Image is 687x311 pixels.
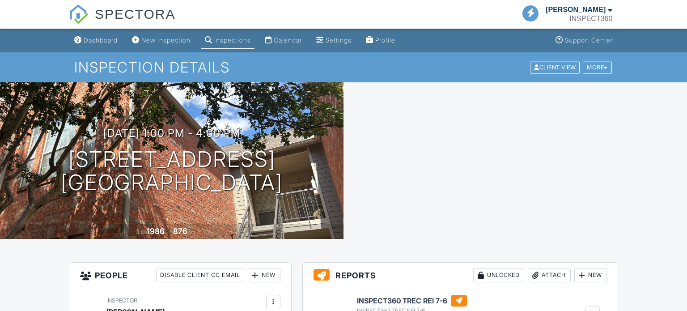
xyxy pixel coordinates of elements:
[147,226,165,236] div: 1986
[530,61,580,73] div: Client View
[95,4,176,23] span: SPECTORA
[262,32,305,49] a: Calendar
[201,32,254,49] a: Inspections
[565,36,613,44] div: Support Center
[189,229,201,235] span: sq. ft.
[274,36,302,44] div: Calendar
[546,5,606,14] div: [PERSON_NAME]
[141,36,191,44] div: New Inspection
[69,4,89,24] img: The Best Home Inspection Software - Spectora
[529,64,582,70] a: Client View
[362,32,399,49] a: Profile
[375,36,395,44] div: Profile
[528,268,571,282] div: Attach
[173,226,187,236] div: 876
[136,229,145,235] span: Built
[156,268,244,282] div: Disable Client CC Email
[583,61,612,73] div: More
[326,36,352,44] div: Settings
[214,36,251,44] div: Inspections
[84,36,118,44] div: Dashboard
[74,60,612,75] h1: Inspection Details
[106,297,137,304] span: Inspector
[69,13,176,30] a: SPECTORA
[357,295,467,307] h6: INSPECT360 TREC REI 7-6
[552,32,616,49] a: Support Center
[574,268,607,282] div: New
[313,32,355,49] a: Settings
[61,148,283,195] h1: [STREET_ADDRESS] [GEOGRAPHIC_DATA]
[248,268,280,282] div: New
[473,268,524,282] div: Unlocked
[71,32,121,49] a: Dashboard
[569,14,612,23] div: INSPECT360
[69,263,291,288] h3: People
[103,127,241,139] h3: [DATE] 1:00 pm - 4:00 pm
[128,32,194,49] a: New Inspection
[303,263,618,288] h3: Reports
